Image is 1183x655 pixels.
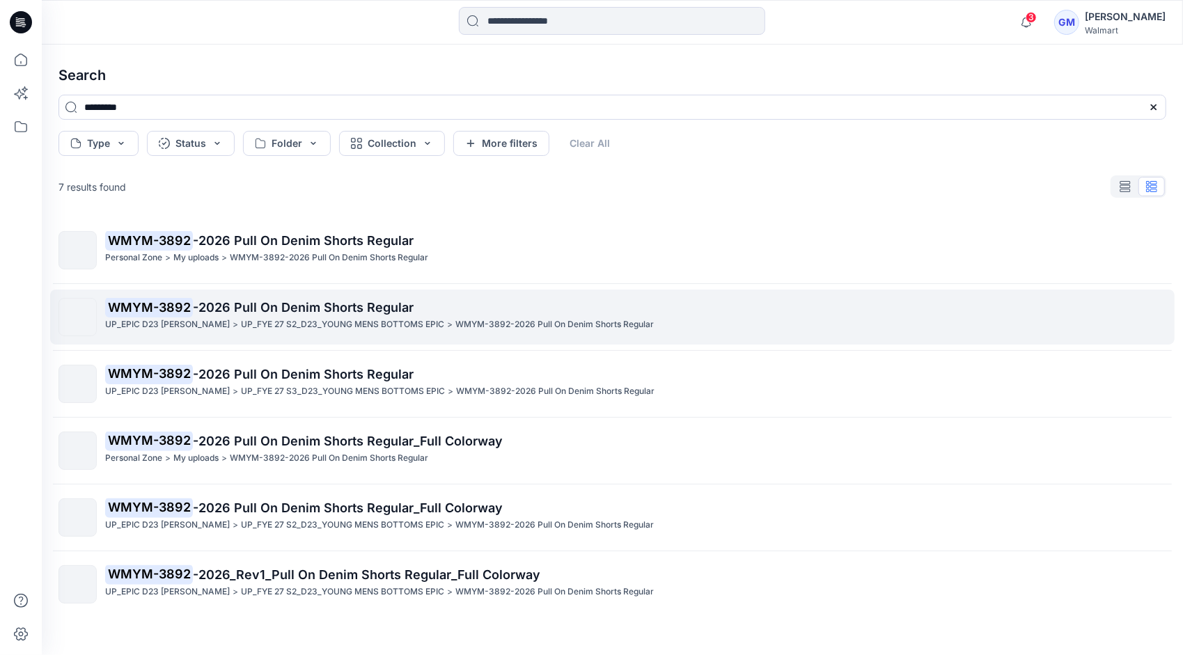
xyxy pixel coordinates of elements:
div: GM [1054,10,1079,35]
p: UP_EPIC D23 YM Bottoms [105,384,230,399]
p: WMYM-3892-2026 Pull On Denim Shorts Regular [230,251,428,265]
a: WMYM-3892-2026 Pull On Denim Shorts RegularUP_EPIC D23 [PERSON_NAME]>UP_FYE 27 S3_D23_YOUNG MENS ... [50,356,1175,411]
mark: WMYM-3892 [105,364,193,384]
a: WMYM-3892-2026 Pull On Denim Shorts Regular_Full ColorwayPersonal Zone>My uploads>WMYM-3892-2026 ... [50,423,1175,478]
a: WMYM-3892-2026 Pull On Denim Shorts RegularPersonal Zone>My uploads>WMYM-3892-2026 Pull On Denim ... [50,223,1175,278]
p: UP_FYE 27 S2_D23_YOUNG MENS BOTTOMS EPIC [241,585,444,599]
button: Folder [243,131,331,156]
p: WMYM-3892-2026 Pull On Denim Shorts Regular [455,585,654,599]
a: WMYM-3892-2026 Pull On Denim Shorts Regular_Full ColorwayUP_EPIC D23 [PERSON_NAME]>UP_FYE 27 S2_D... [50,490,1175,545]
p: UP_EPIC D23 YM Bottoms [105,518,230,532]
p: > [165,451,171,466]
span: 3 [1026,12,1037,23]
a: WMYM-3892-2026 Pull On Denim Shorts RegularUP_EPIC D23 [PERSON_NAME]>UP_FYE 27 S2_D23_YOUNG MENS ... [50,290,1175,345]
p: Personal Zone [105,251,162,265]
p: 7 results found [58,180,126,194]
button: More filters [453,131,549,156]
p: > [233,384,238,399]
p: > [447,317,453,332]
a: WMYM-3892-2026_Rev1_Pull On Denim Shorts Regular_Full ColorwayUP_EPIC D23 [PERSON_NAME]>UP_FYE 27... [50,557,1175,612]
p: My uploads [173,451,219,466]
p: WMYM-3892-2026 Pull On Denim Shorts Regular [455,518,654,532]
p: > [233,518,238,532]
mark: WMYM-3892 [105,431,193,450]
mark: WMYM-3892 [105,498,193,517]
p: > [221,451,227,466]
mark: WMYM-3892 [105,297,193,317]
p: WMYM-3892-2026 Pull On Denim Shorts Regular [230,451,428,466]
p: UP_EPIC D23 YM Bottoms [105,585,230,599]
p: UP_FYE 27 S2_D23_YOUNG MENS BOTTOMS EPIC [241,317,444,332]
p: > [447,585,453,599]
button: Status [147,131,235,156]
p: > [165,251,171,265]
p: WMYM-3892-2026 Pull On Denim Shorts Regular [455,317,654,332]
p: UP_FYE 27 S2_D23_YOUNG MENS BOTTOMS EPIC [241,518,444,532]
p: > [448,384,453,399]
span: -2026_Rev1_Pull On Denim Shorts Regular_Full Colorway [193,567,540,582]
div: [PERSON_NAME] [1085,8,1166,25]
p: UP_EPIC D23 YM Bottoms [105,317,230,332]
div: Walmart [1085,25,1166,35]
button: Collection [339,131,445,156]
h4: Search [47,56,1177,95]
p: My uploads [173,251,219,265]
span: -2026 Pull On Denim Shorts Regular [193,233,414,248]
span: -2026 Pull On Denim Shorts Regular [193,367,414,381]
p: > [221,251,227,265]
span: -2026 Pull On Denim Shorts Regular_Full Colorway [193,500,503,515]
span: -2026 Pull On Denim Shorts Regular [193,300,414,315]
button: Type [58,131,139,156]
p: > [233,585,238,599]
p: Personal Zone [105,451,162,466]
mark: WMYM-3892 [105,230,193,250]
p: > [233,317,238,332]
p: > [447,518,453,532]
p: UP_FYE 27 S3_D23_YOUNG MENS BOTTOMS EPIC [241,384,445,399]
span: -2026 Pull On Denim Shorts Regular_Full Colorway [193,434,503,448]
mark: WMYM-3892 [105,565,193,584]
p: WMYM-3892-2026 Pull On Denim Shorts Regular [456,384,655,399]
